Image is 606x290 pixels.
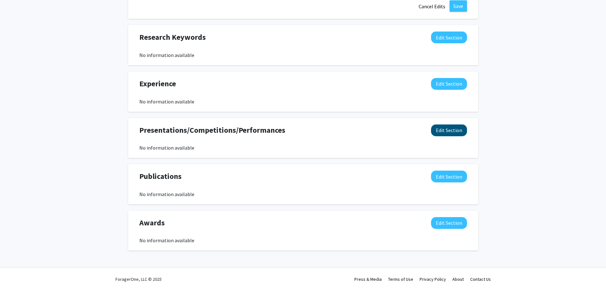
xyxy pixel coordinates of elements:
[431,124,467,136] button: Edit Presentations/Competitions/Performances
[139,190,467,198] div: No information available
[139,237,467,244] div: No information available
[139,217,165,229] span: Awards
[420,276,446,282] a: Privacy Policy
[139,78,176,89] span: Experience
[139,124,285,136] span: Presentations/Competitions/Performances
[139,144,467,152] div: No information available
[470,276,491,282] a: Contact Us
[449,0,467,12] button: Save
[5,261,27,285] iframe: Chat
[431,171,467,182] button: Edit Publications
[431,32,467,43] button: Edit Research Keywords
[354,276,382,282] a: Press & Media
[431,78,467,90] button: Edit Experience
[139,32,206,43] span: Research Keywords
[452,276,464,282] a: About
[139,51,467,59] div: No information available
[139,98,467,105] div: No information available
[414,0,449,12] button: Cancel Edits
[139,171,182,182] span: Publications
[431,217,467,229] button: Edit Awards
[388,276,413,282] a: Terms of Use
